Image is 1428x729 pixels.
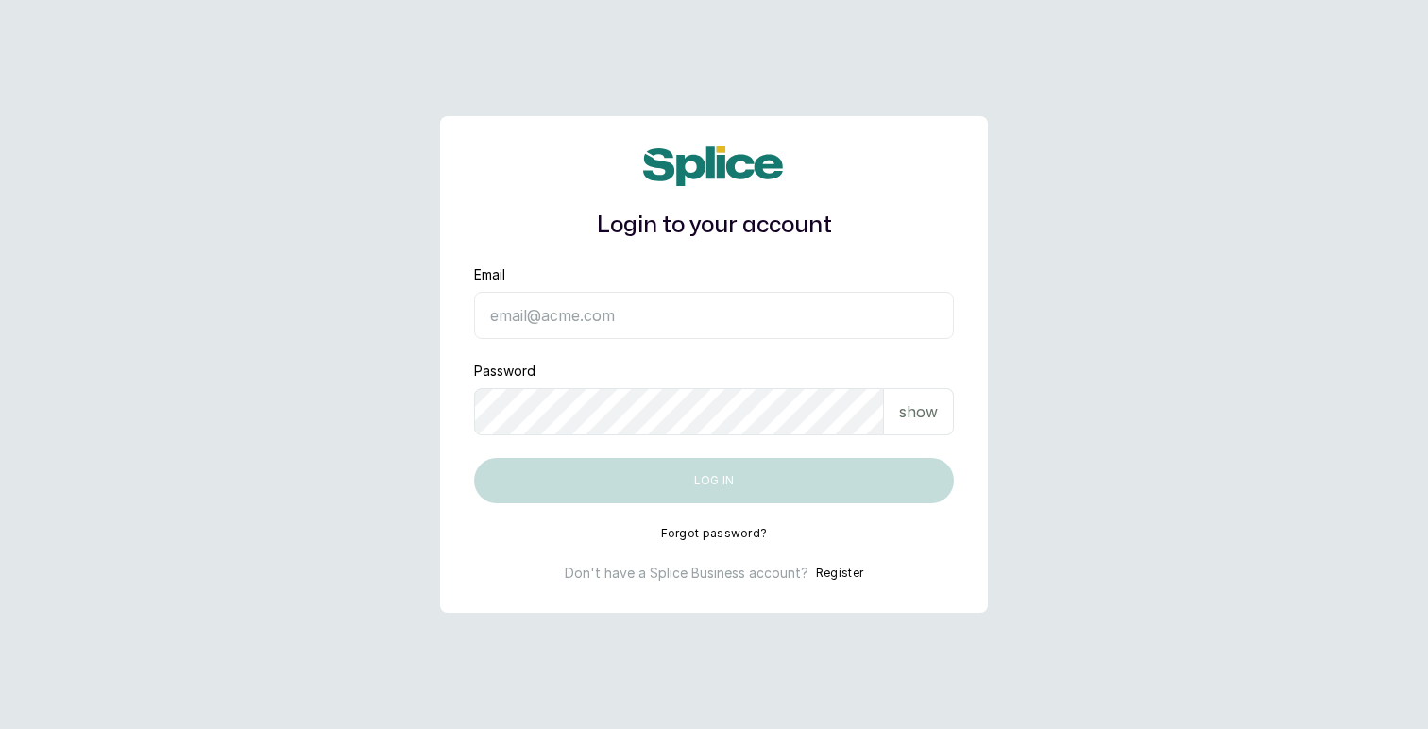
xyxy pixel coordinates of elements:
[474,362,535,381] label: Password
[816,564,863,583] button: Register
[474,458,954,503] button: Log in
[565,564,808,583] p: Don't have a Splice Business account?
[474,265,505,284] label: Email
[474,292,954,339] input: email@acme.com
[899,400,938,423] p: show
[474,209,954,243] h1: Login to your account
[661,526,768,541] button: Forgot password?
